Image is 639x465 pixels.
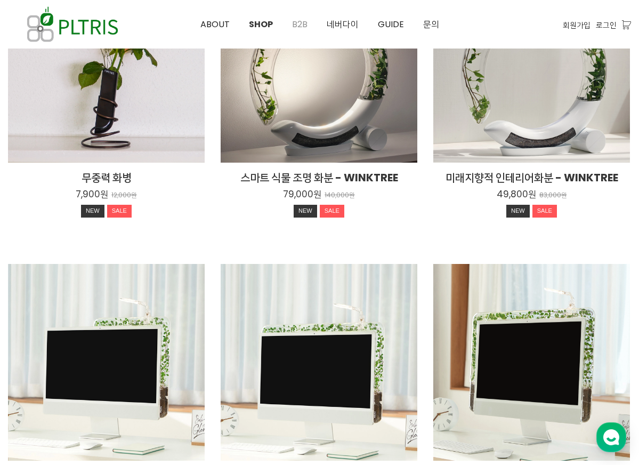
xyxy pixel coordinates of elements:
[221,170,417,185] h2: 스마트 식물 조명 화분 - WINKTREE
[70,338,137,365] a: 대화
[596,19,617,31] a: 로그인
[378,18,404,30] span: GUIDE
[320,205,344,218] div: SALE
[414,1,449,49] a: 문의
[292,18,308,30] span: B2B
[191,1,239,49] a: ABOUT
[539,191,567,199] p: 83,000원
[221,170,417,220] a: 스마트 식물 조명 화분 - WINKTREE 79,000원 140,000원 NEWSALE
[317,1,368,49] a: 네버다이
[137,338,205,365] a: 설정
[165,354,177,363] span: 설정
[327,18,359,30] span: 네버다이
[506,205,530,218] div: NEW
[433,170,630,185] h2: 미래지향적 인테리어화분 - WINKTREE
[200,18,230,30] span: ABOUT
[563,19,591,31] a: 회원가입
[3,338,70,365] a: 홈
[107,205,132,218] div: SALE
[34,354,40,363] span: 홈
[111,191,137,199] p: 12,000원
[283,188,321,200] p: 79,000원
[368,1,414,49] a: GUIDE
[433,170,630,220] a: 미래지향적 인테리어화분 - WINKTREE 49,800원 83,000원 NEWSALE
[532,205,557,218] div: SALE
[325,191,355,199] p: 140,000원
[423,18,439,30] span: 문의
[282,1,317,49] a: B2B
[239,1,282,49] a: SHOP
[294,205,317,218] div: NEW
[8,170,205,185] h2: 무중력 화병
[497,188,536,200] p: 49,800원
[76,188,108,200] p: 7,900원
[81,205,104,218] div: NEW
[98,355,110,363] span: 대화
[8,170,205,220] a: 무중력 화병 7,900원 12,000원 NEWSALE
[249,18,273,30] span: SHOP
